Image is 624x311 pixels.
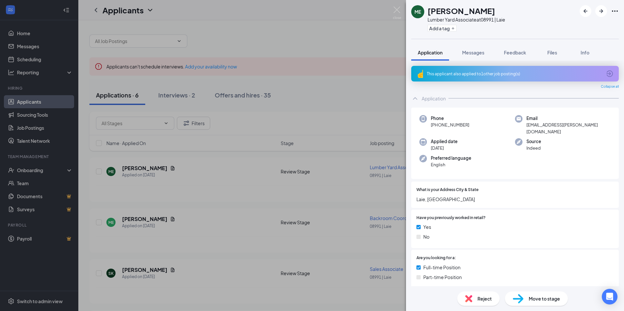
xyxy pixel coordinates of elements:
span: [DATE] [431,145,458,151]
button: ArrowRight [595,5,607,17]
div: Open Intercom Messenger [602,289,617,304]
svg: ArrowCircle [606,70,614,78]
span: Yes [423,223,431,230]
span: Applied date [431,138,458,145]
span: What is your Address City & State [416,187,478,193]
span: Are you looking for a: [416,255,456,261]
span: Full-time Position [423,264,460,271]
span: Feedback [504,50,526,55]
svg: Ellipses [611,7,619,15]
span: Files [547,50,557,55]
svg: ArrowRight [597,7,605,15]
span: Preferred language [431,155,471,161]
span: [PHONE_NUMBER] [431,122,469,128]
span: Move to stage [529,295,560,302]
span: Source [526,138,541,145]
span: Have you previously worked in retail? [416,215,486,221]
button: PlusAdd a tag [428,25,457,32]
span: Email [526,115,611,122]
h1: [PERSON_NAME] [428,5,495,16]
svg: ArrowLeftNew [582,7,589,15]
span: [EMAIL_ADDRESS][PERSON_NAME][DOMAIN_NAME] [526,122,611,135]
span: Application [418,50,443,55]
span: Part-time Position [423,274,462,281]
span: Laie, [GEOGRAPHIC_DATA] [416,196,614,203]
span: Indeed [526,145,541,151]
div: This applicant also applied to 1 other job posting(s) [427,71,602,77]
button: ArrowLeftNew [580,5,591,17]
svg: Plus [451,26,455,30]
svg: ChevronUp [411,95,419,102]
span: Collapse all [601,84,619,89]
div: Application [422,95,446,102]
span: Phone [431,115,469,122]
span: English [431,161,471,168]
span: No [423,233,429,240]
div: ME [414,8,421,15]
span: Reject [477,295,492,302]
span: Messages [462,50,484,55]
div: Lumber Yard Associate at 08991 | Laie [428,16,505,23]
span: Info [581,50,589,55]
